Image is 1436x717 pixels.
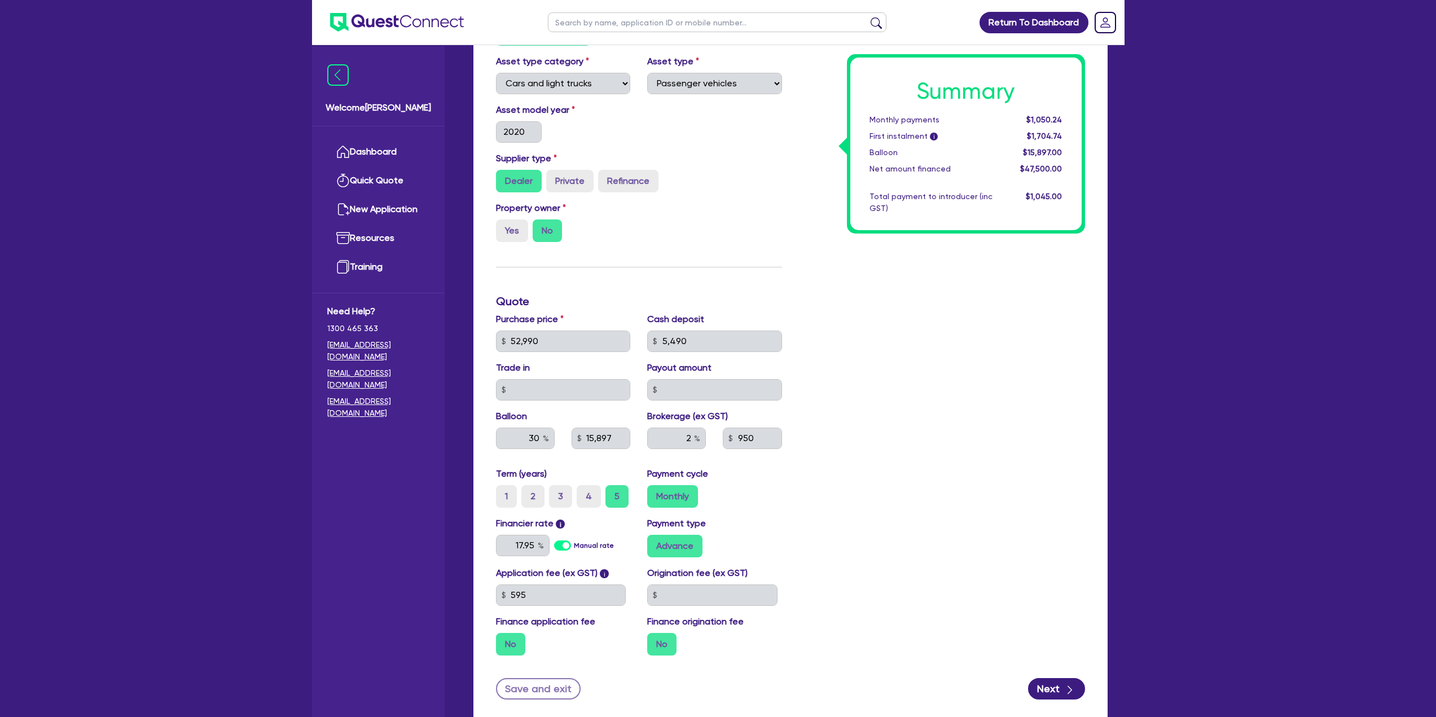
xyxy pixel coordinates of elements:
[496,152,557,165] label: Supplier type
[1028,678,1085,700] button: Next
[496,313,564,326] label: Purchase price
[647,566,748,580] label: Origination fee (ex GST)
[336,260,350,274] img: training
[496,467,547,481] label: Term (years)
[327,339,429,363] a: [EMAIL_ADDRESS][DOMAIN_NAME]
[1026,192,1062,201] span: $1,045.00
[647,633,677,656] label: No
[574,540,614,551] label: Manual rate
[647,485,698,508] label: Monthly
[327,323,429,335] span: 1300 465 363
[488,103,639,117] label: Asset model year
[336,231,350,245] img: resources
[496,361,530,375] label: Trade in
[930,133,938,141] span: i
[647,467,708,481] label: Payment cycle
[647,410,728,423] label: Brokerage (ex GST)
[327,367,429,391] a: [EMAIL_ADDRESS][DOMAIN_NAME]
[1023,148,1062,157] span: $15,897.00
[327,224,429,253] a: Resources
[600,569,609,578] span: i
[496,410,527,423] label: Balloon
[605,485,629,508] label: 5
[326,101,431,115] span: Welcome [PERSON_NAME]
[861,147,1001,159] div: Balloon
[1020,164,1062,173] span: $47,500.00
[647,55,699,68] label: Asset type
[556,520,565,529] span: i
[647,361,712,375] label: Payout amount
[327,305,429,318] span: Need Help?
[980,12,1088,33] a: Return To Dashboard
[549,485,572,508] label: 3
[327,395,429,419] a: [EMAIL_ADDRESS][DOMAIN_NAME]
[496,219,528,242] label: Yes
[1091,8,1120,37] a: Dropdown toggle
[496,170,542,192] label: Dealer
[496,201,566,215] label: Property owner
[327,195,429,224] a: New Application
[577,485,601,508] label: 4
[869,78,1062,105] h1: Summary
[327,64,349,86] img: icon-menu-close
[336,203,350,216] img: new-application
[548,12,886,32] input: Search by name, application ID or mobile number...
[521,485,544,508] label: 2
[496,678,581,700] button: Save and exit
[496,633,525,656] label: No
[861,130,1001,142] div: First instalment
[861,114,1001,126] div: Monthly payments
[533,219,562,242] label: No
[647,313,704,326] label: Cash deposit
[1026,115,1062,124] span: $1,050.24
[327,166,429,195] a: Quick Quote
[327,253,429,281] a: Training
[496,517,565,530] label: Financier rate
[1027,131,1062,140] span: $1,704.74
[496,566,598,580] label: Application fee (ex GST)
[496,55,589,68] label: Asset type category
[647,535,702,557] label: Advance
[496,485,517,508] label: 1
[330,13,464,32] img: quest-connect-logo-blue
[647,615,744,628] label: Finance origination fee
[861,163,1001,175] div: Net amount financed
[496,294,782,308] h3: Quote
[496,615,595,628] label: Finance application fee
[647,517,706,530] label: Payment type
[598,170,658,192] label: Refinance
[861,191,1001,214] div: Total payment to introducer (inc GST)
[336,174,350,187] img: quick-quote
[546,170,594,192] label: Private
[327,138,429,166] a: Dashboard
